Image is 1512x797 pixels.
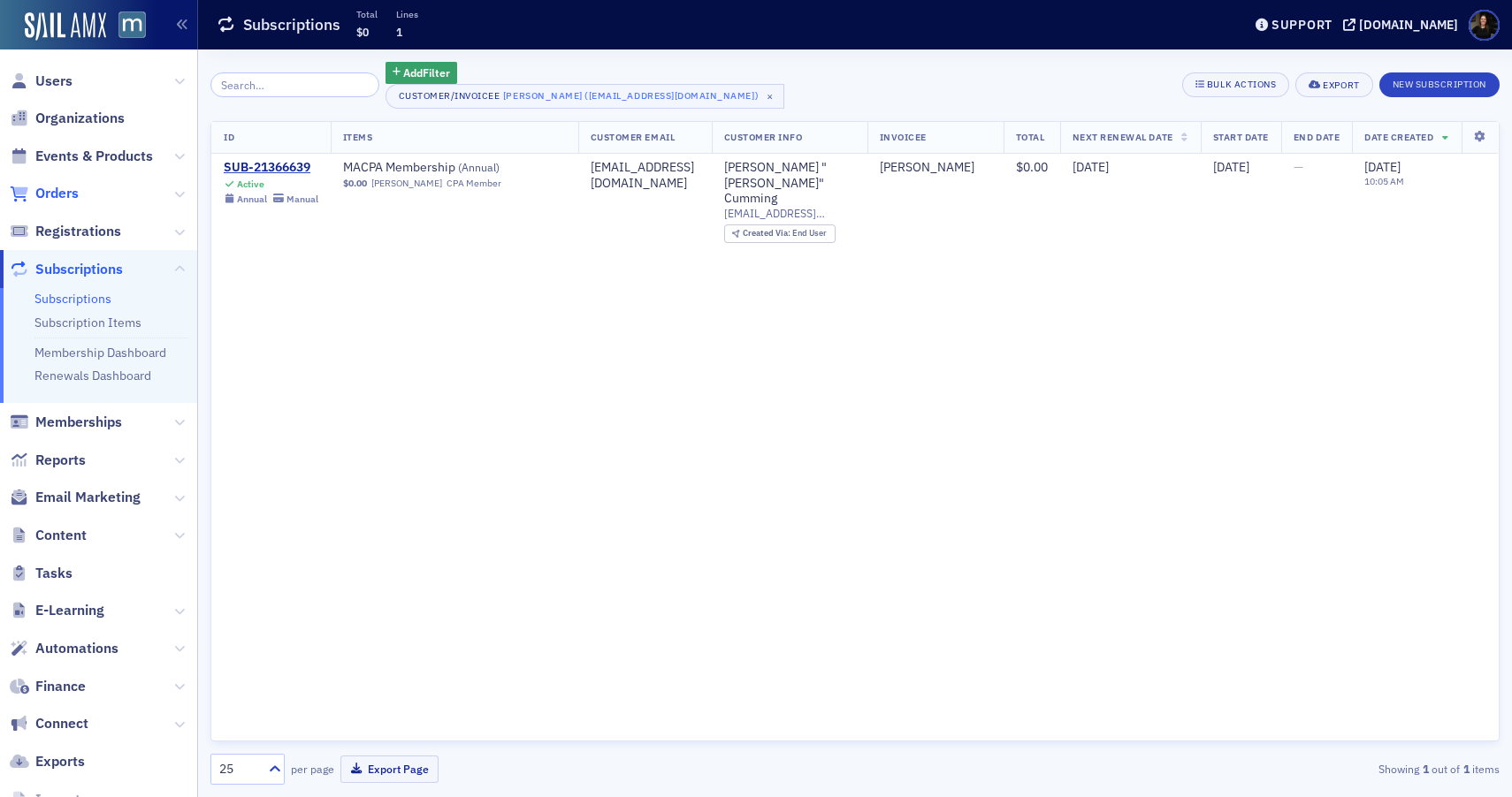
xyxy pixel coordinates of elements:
h1: Subscriptions [243,14,340,35]
span: [DATE] [1073,159,1109,175]
div: [PERSON_NAME] ([EMAIL_ADDRESS][DOMAIN_NAME]) [503,87,759,104]
div: End User [743,229,827,239]
span: Memberships [35,413,122,432]
button: Customer/Invoicee[PERSON_NAME] ([EMAIL_ADDRESS][DOMAIN_NAME])× [386,84,785,109]
button: Bulk Actions [1182,72,1289,97]
button: New Subscription [1379,72,1500,97]
span: [EMAIL_ADDRESS][DOMAIN_NAME] [724,207,855,220]
span: $0 [356,25,369,39]
div: Manual [286,194,318,205]
a: Membership Dashboard [34,345,166,361]
a: Subscription Items [34,315,141,330]
span: MACPA Membership [343,160,566,176]
span: E-Learning [35,601,104,620]
span: Profile [1469,10,1500,41]
span: Subscriptions [35,260,123,279]
div: Customer/Invoicee [399,90,500,102]
a: Registrations [10,222,121,241]
span: Mike Cumming [880,160,991,176]
span: Customer Info [724,131,803,143]
span: Email Marketing [35,488,141,507]
div: Created Via: End User [724,224,836,243]
span: $0.00 [343,178,367,189]
span: Events & Products [35,147,153,166]
span: Organizations [35,109,125,128]
div: Support [1271,17,1333,33]
span: Exports [35,752,85,771]
div: Showing out of items [1082,761,1500,777]
div: Bulk Actions [1207,80,1276,89]
span: $0.00 [1016,159,1048,175]
span: — [1294,159,1303,175]
a: Reports [10,451,86,470]
a: [PERSON_NAME] "[PERSON_NAME]" Cumming [724,160,855,207]
div: [DOMAIN_NAME] [1359,17,1458,33]
button: Export Page [340,755,439,783]
span: Customer Email [591,131,675,143]
strong: 1 [1419,761,1432,777]
span: Invoicee [880,131,927,143]
a: Subscriptions [10,260,123,279]
span: ID [224,131,234,143]
div: 25 [219,760,258,778]
span: Automations [35,639,118,658]
strong: 1 [1460,761,1472,777]
a: MACPA Membership (Annual) [343,160,566,176]
input: Search… [210,72,379,97]
a: [PERSON_NAME] [371,178,442,189]
span: Finance [35,677,86,696]
span: Registrations [35,222,121,241]
button: AddFilter [386,62,458,84]
button: Export [1295,72,1372,97]
a: Renewals Dashboard [34,368,151,383]
span: Connect [35,714,88,733]
span: [DATE] [1364,159,1401,175]
span: × [762,88,778,104]
span: [DATE] [1213,159,1249,175]
div: [EMAIL_ADDRESS][DOMAIN_NAME] [591,160,699,191]
span: Start Date [1213,131,1269,143]
a: E-Learning [10,601,104,620]
a: Automations [10,639,118,658]
div: CPA Member [447,178,501,189]
span: Add Filter [403,65,450,80]
div: Annual [237,194,267,205]
span: Orders [35,184,79,203]
div: Active [237,178,264,190]
span: 1 [396,25,402,39]
a: SUB-21366639 [224,160,318,176]
a: Orders [10,184,79,203]
a: Content [10,526,87,545]
span: Items [343,131,373,143]
span: Users [35,72,73,91]
a: Tasks [10,564,73,583]
a: Exports [10,752,85,771]
a: New Subscription [1379,75,1500,91]
span: Date Created [1364,131,1433,143]
a: Users [10,72,73,91]
a: Finance [10,677,86,696]
span: Tasks [35,564,73,583]
a: Email Marketing [10,488,141,507]
div: Export [1323,80,1359,90]
a: [PERSON_NAME] [880,160,974,176]
a: SailAMX [25,12,106,41]
span: Content [35,526,87,545]
img: SailAMX [118,11,146,39]
p: Total [356,8,378,20]
a: Events & Products [10,147,153,166]
span: Next Renewal Date [1073,131,1173,143]
button: [DOMAIN_NAME] [1343,19,1464,31]
span: Total [1016,131,1045,143]
p: Lines [396,8,418,20]
a: Organizations [10,109,125,128]
span: Reports [35,451,86,470]
a: Subscriptions [34,291,111,307]
a: Connect [10,714,88,733]
span: ( Annual ) [458,160,500,174]
time: 10:05 AM [1364,175,1404,187]
span: End Date [1294,131,1340,143]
